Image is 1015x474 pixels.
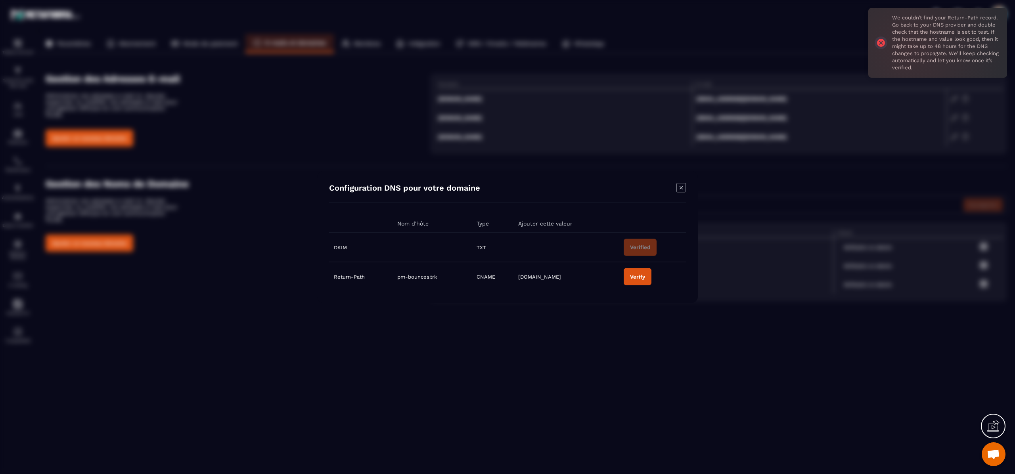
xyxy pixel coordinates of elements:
div: Ouvrir le chat [982,442,1005,466]
td: Return-Path [329,262,393,291]
th: Type [472,214,513,233]
button: Verify [624,268,651,285]
span: [DOMAIN_NAME] [518,274,561,280]
button: Verified [624,239,657,256]
span: pm-bounces.trk [397,274,437,280]
div: Verified [630,245,650,250]
th: Nom d'hôte [393,214,472,233]
td: CNAME [472,262,513,291]
td: TXT [472,233,513,262]
h4: Configuration DNS pour votre domaine [329,183,480,194]
td: DKIM [329,233,393,262]
div: Verify [630,274,645,280]
th: Ajouter cette valeur [513,214,619,233]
